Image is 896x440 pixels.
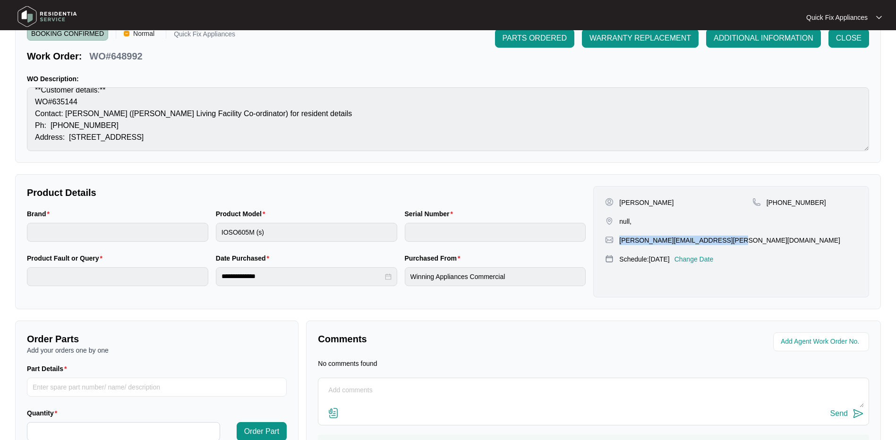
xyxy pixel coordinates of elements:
[27,209,53,219] label: Brand
[14,2,80,31] img: residentia service logo
[27,378,287,397] input: Part Details
[216,254,273,263] label: Date Purchased
[828,29,869,48] button: CLOSE
[27,267,208,286] input: Product Fault or Query
[582,29,699,48] button: WARRANTY REPLACEMENT
[27,408,61,418] label: Quantity
[244,426,280,437] span: Order Part
[714,33,813,44] span: ADDITIONAL INFORMATION
[27,364,71,373] label: Part Details
[605,236,614,244] img: map-pin
[27,254,106,263] label: Product Fault or Query
[619,198,674,207] p: [PERSON_NAME]
[405,209,457,219] label: Serial Number
[27,74,869,84] p: WO Description:
[619,254,669,264] p: Schedule: [DATE]
[495,29,574,48] button: PARTS ORDERED
[318,359,377,368] p: No comments found
[27,346,287,355] p: Add your orders one by one
[781,336,863,347] input: Add Agent Work Order No.
[619,236,840,245] p: [PERSON_NAME][EMAIL_ADDRESS][PERSON_NAME][DOMAIN_NAME]
[27,186,586,199] p: Product Details
[174,31,235,41] p: Quick Fix Appliances
[405,267,586,286] input: Purchased From
[222,271,383,281] input: Date Purchased
[405,254,464,263] label: Purchased From
[589,33,691,44] span: WARRANTY REPLACEMENT
[619,217,631,226] p: null,
[830,409,848,418] div: Send
[405,223,586,242] input: Serial Number
[27,332,287,346] p: Order Parts
[876,15,882,20] img: dropdown arrow
[129,26,158,41] span: Normal
[605,254,614,263] img: map-pin
[124,31,129,36] img: Vercel Logo
[27,50,82,63] p: Work Order:
[767,198,826,207] p: [PHONE_NUMBER]
[503,33,567,44] span: PARTS ORDERED
[27,26,108,41] span: BOOKING CONFIRMED
[318,332,587,346] p: Comments
[674,254,714,264] p: Change Date
[830,407,864,420] button: Send
[27,223,208,242] input: Brand
[752,198,761,206] img: map-pin
[706,29,821,48] button: ADDITIONAL INFORMATION
[27,87,869,151] textarea: Hi Team, Please organise and attend service call for an - IOSO605M -. Request Lodged by: Builder ...
[806,13,868,22] p: Quick Fix Appliances
[216,223,397,242] input: Product Model
[89,50,142,63] p: WO#648992
[836,33,862,44] span: CLOSE
[605,217,614,225] img: map-pin
[605,198,614,206] img: user-pin
[328,407,339,419] img: file-attachment-doc.svg
[216,209,269,219] label: Product Model
[853,408,864,419] img: send-icon.svg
